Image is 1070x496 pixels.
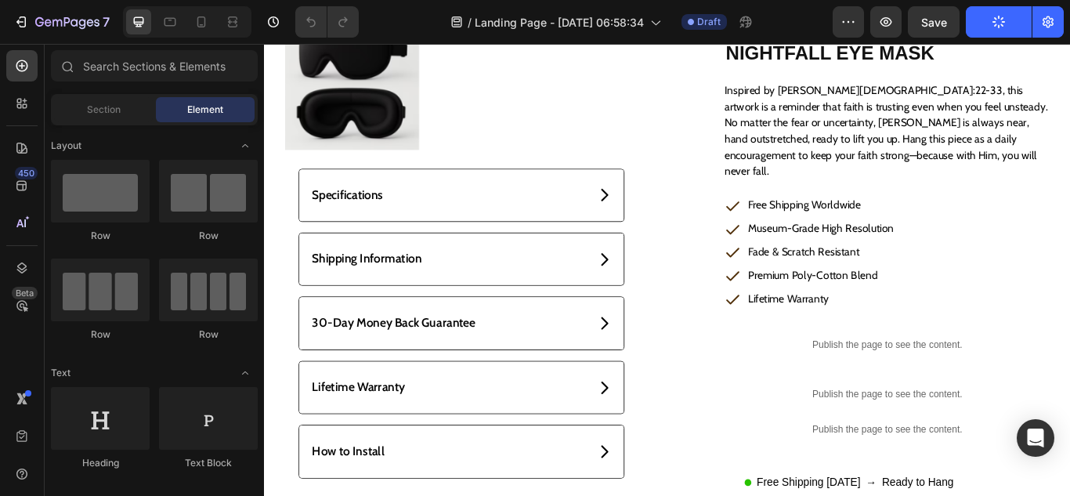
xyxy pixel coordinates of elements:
span: Toggle open [233,133,258,158]
span: Inspired by [PERSON_NAME][DEMOGRAPHIC_DATA]:22-33, this artwork is a reminder that faith is trust... [537,47,913,156]
button: Save [908,6,960,38]
span: Fade & Scratch Resistant [564,235,694,250]
div: Row [159,229,258,243]
span: Draft [697,15,721,29]
span: How to Install [56,466,140,483]
span: Section [87,103,121,117]
p: Free Shipping Worldwide [564,177,734,200]
span: Toggle open [233,360,258,386]
span: Layout [51,139,81,153]
div: Beta [12,287,38,299]
div: 450 [15,167,38,179]
span: Museum-Grade High Resolution [564,208,734,223]
div: Row [159,328,258,342]
p: 7 [103,13,110,31]
span: Element [187,103,223,117]
p: Publish the page to see the content. [537,342,916,359]
button: 7 [6,6,117,38]
span: Text [51,366,70,380]
div: Row [51,229,150,243]
div: Open Intercom Messenger [1017,419,1054,457]
div: Heading [51,456,150,470]
div: Row [51,328,150,342]
p: Publish the page to see the content. [549,400,904,417]
p: Publish the page to see the content. [549,442,904,458]
span: Landing Page - [DATE] 06:58:34 [475,14,644,31]
div: Undo/Redo [295,6,359,38]
span: Save [921,16,947,29]
span: Lifetime Warranty [564,290,658,305]
iframe: Design area [264,44,1070,496]
span: Premium Poly-Cotton Blend [564,262,715,277]
input: Search Sections & Elements [51,50,258,81]
span: / [468,14,472,31]
div: Text Block [159,456,258,470]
